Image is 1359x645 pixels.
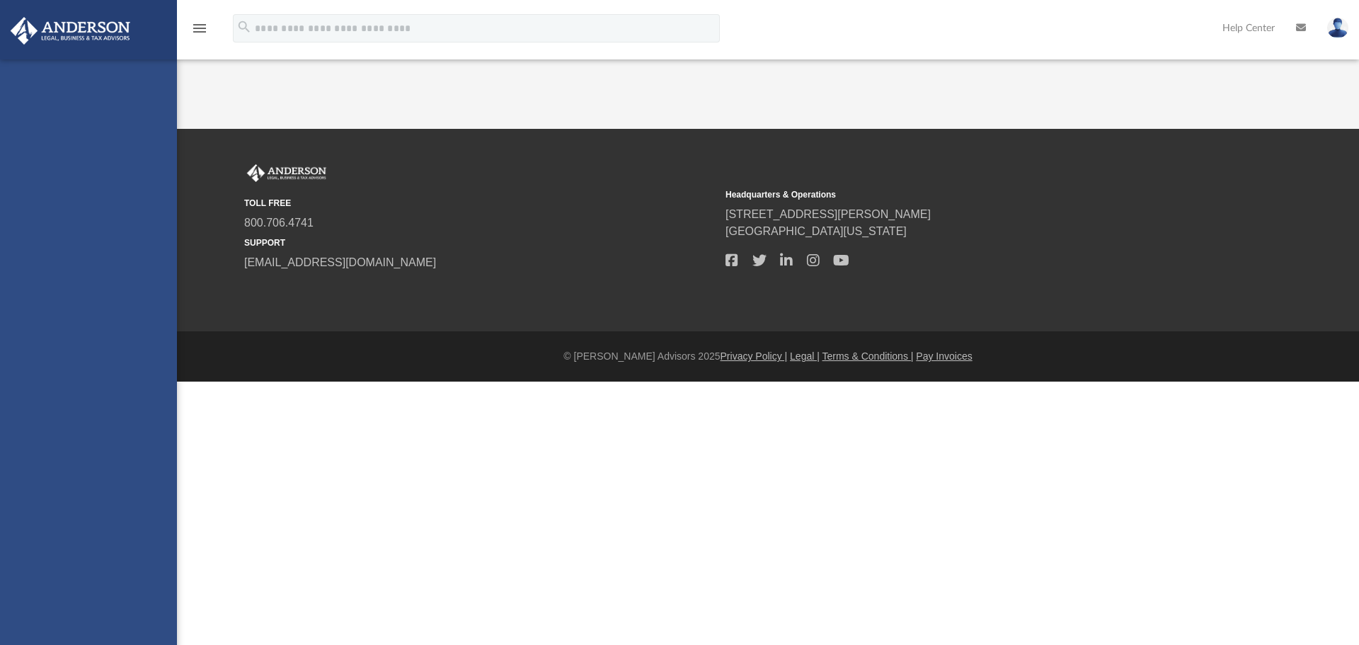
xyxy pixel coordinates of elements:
a: [EMAIL_ADDRESS][DOMAIN_NAME] [244,256,436,268]
a: [STREET_ADDRESS][PERSON_NAME] [726,208,931,220]
small: SUPPORT [244,236,716,249]
i: search [236,19,252,35]
i: menu [191,20,208,37]
a: menu [191,27,208,37]
a: Terms & Conditions | [822,350,914,362]
img: User Pic [1327,18,1348,38]
a: Legal | [790,350,820,362]
a: [GEOGRAPHIC_DATA][US_STATE] [726,225,907,237]
small: Headquarters & Operations [726,188,1197,201]
small: TOLL FREE [244,197,716,210]
a: Privacy Policy | [721,350,788,362]
div: © [PERSON_NAME] Advisors 2025 [177,349,1359,364]
a: 800.706.4741 [244,217,314,229]
img: Anderson Advisors Platinum Portal [244,164,329,183]
a: Pay Invoices [916,350,972,362]
img: Anderson Advisors Platinum Portal [6,17,134,45]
